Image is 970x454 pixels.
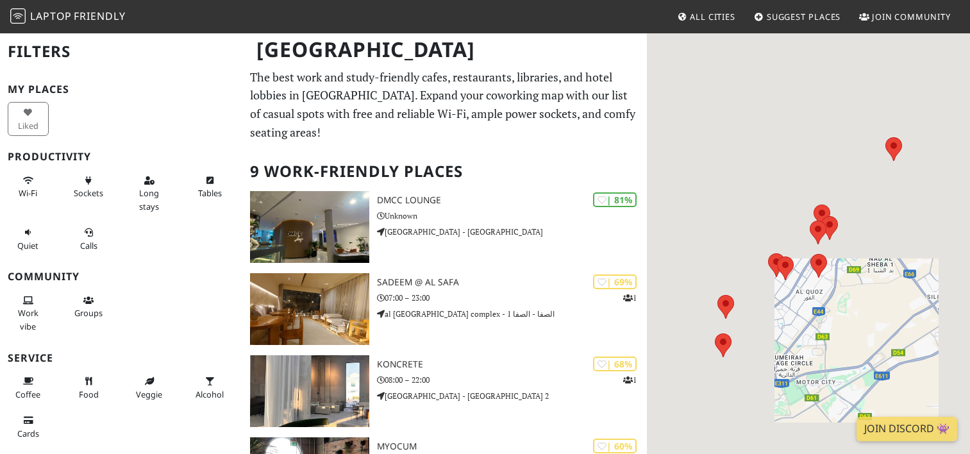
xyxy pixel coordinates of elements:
span: Credit cards [17,428,39,439]
span: Friendly [74,9,125,23]
span: Stable Wi-Fi [19,187,37,199]
img: LaptopFriendly [10,8,26,24]
button: Wi-Fi [8,170,49,204]
h2: 9 Work-Friendly Places [250,152,639,191]
h3: My Places [8,83,235,96]
div: | 81% [593,192,637,207]
button: Work vibe [8,290,49,337]
img: KONCRETE [250,355,369,427]
span: Coffee [15,389,40,400]
h3: Myocum [377,441,646,452]
div: | 60% [593,439,637,453]
p: 1 [623,374,637,386]
h3: Sadeem @ Al Safa [377,277,646,288]
button: Quiet [8,222,49,256]
button: Sockets [69,170,110,204]
button: Tables [190,170,231,204]
a: LaptopFriendly LaptopFriendly [10,6,126,28]
p: 07:00 – 23:00 [377,292,646,304]
a: Sadeem @ Al Safa | 69% 1 Sadeem @ Al Safa 07:00 – 23:00 al [GEOGRAPHIC_DATA] complex - الصفا - ال... [242,273,646,345]
a: KONCRETE | 68% 1 KONCRETE 08:00 – 22:00 [GEOGRAPHIC_DATA] - [GEOGRAPHIC_DATA] 2 [242,355,646,427]
h3: KONCRETE [377,359,646,370]
div: | 68% [593,357,637,371]
a: All Cities [672,5,740,28]
h3: Community [8,271,235,283]
h2: Filters [8,32,235,71]
span: Power sockets [74,187,103,199]
button: Coffee [8,371,49,405]
a: Join Discord 👾 [857,417,957,441]
p: Unknown [377,210,646,222]
img: DMCC Lounge [250,191,369,263]
a: DMCC Lounge | 81% DMCC Lounge Unknown [GEOGRAPHIC_DATA] - [GEOGRAPHIC_DATA] [242,191,646,263]
span: Work-friendly tables [198,187,222,199]
button: Cards [8,410,49,444]
p: al [GEOGRAPHIC_DATA] complex - الصفا - الصفا 1 [377,308,646,320]
div: | 69% [593,274,637,289]
span: Join Community [872,11,951,22]
button: Veggie [129,371,170,405]
p: 08:00 – 22:00 [377,374,646,386]
h3: DMCC Lounge [377,195,646,206]
button: Long stays [129,170,170,217]
p: 1 [623,292,637,304]
span: Veggie [136,389,162,400]
span: Laptop [30,9,72,23]
p: [GEOGRAPHIC_DATA] - [GEOGRAPHIC_DATA] 2 [377,390,646,402]
span: Suggest Places [767,11,841,22]
h3: Productivity [8,151,235,163]
button: Food [69,371,110,405]
button: Groups [69,290,110,324]
span: People working [18,307,38,332]
span: All Cities [690,11,735,22]
button: Calls [69,222,110,256]
h3: Service [8,352,235,364]
span: Video/audio calls [80,240,97,251]
p: [GEOGRAPHIC_DATA] - [GEOGRAPHIC_DATA] [377,226,646,238]
h1: [GEOGRAPHIC_DATA] [246,32,644,67]
a: Suggest Places [749,5,846,28]
img: Sadeem @ Al Safa [250,273,369,345]
span: Quiet [17,240,38,251]
button: Alcohol [190,371,231,405]
a: Join Community [854,5,956,28]
span: Long stays [139,187,159,212]
span: Alcohol [196,389,224,400]
span: Group tables [74,307,103,319]
span: Food [79,389,99,400]
p: The best work and study-friendly cafes, restaurants, libraries, and hotel lobbies in [GEOGRAPHIC_... [250,68,639,142]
